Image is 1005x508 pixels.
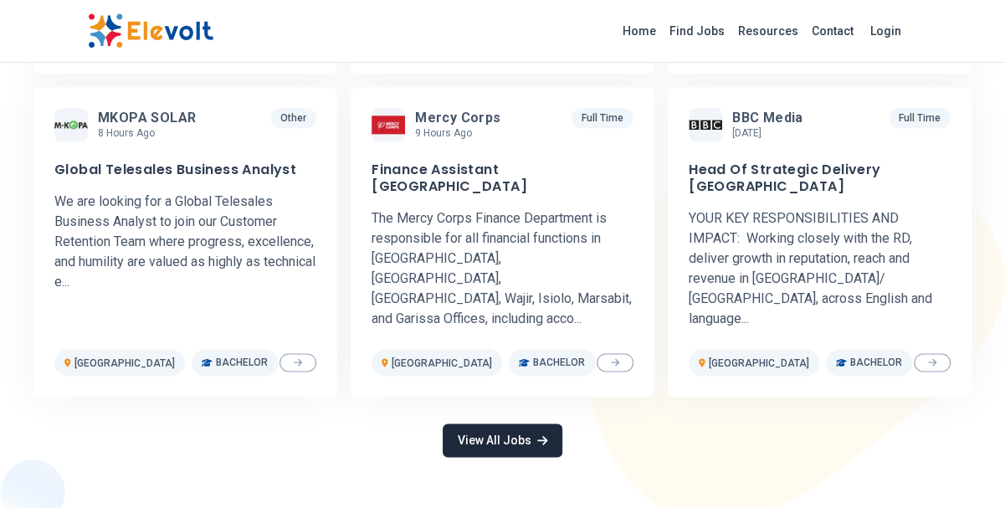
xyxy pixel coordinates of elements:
iframe: Chat Widget [921,428,1005,508]
a: Login [860,14,911,48]
span: MKOPA SOLAR [98,110,196,126]
h3: Global Telesales Business Analyst [54,162,296,178]
a: Mercy CorpsMercy Corps9 hours agoFull TimeFinance Assistant [GEOGRAPHIC_DATA]The Mercy Corps Fina... [351,87,654,397]
span: Bachelor [850,356,902,369]
span: BBC Media [732,110,803,126]
p: We are looking for a Global Telesales Business Analyst to join our Customer Retention Team where ... [54,192,316,292]
span: Bachelor [216,356,268,369]
a: BBC MediaBBC Media[DATE]Full TimeHead Of Strategic Delivery [GEOGRAPHIC_DATA]YOUR KEY RESPONSIBIL... [668,87,972,397]
img: Elevolt [88,13,213,49]
p: The Mercy Corps Finance Department is responsible for all financial functions in [GEOGRAPHIC_DATA... [372,208,633,329]
span: [GEOGRAPHIC_DATA] [74,357,175,369]
img: MKOPA SOLAR [54,121,88,129]
span: Mercy Corps [415,110,500,126]
p: Full Time [572,108,633,128]
p: YOUR KEY RESPONSIBILITIES AND IMPACT: Working closely with the RD, deliver growth in reputation, ... [689,208,951,329]
h3: Finance Assistant [GEOGRAPHIC_DATA] [372,162,633,195]
p: 8 hours ago [98,126,203,140]
a: Contact [805,18,860,44]
img: Mercy Corps [372,115,405,135]
span: [GEOGRAPHIC_DATA] [392,357,492,369]
span: [GEOGRAPHIC_DATA] [709,357,809,369]
span: Bachelor [533,356,585,369]
a: MKOPA SOLARMKOPA SOLAR8 hours agoOtherGlobal Telesales Business AnalystWe are looking for a Globa... [33,87,337,397]
h3: Head Of Strategic Delivery [GEOGRAPHIC_DATA] [689,162,951,195]
p: [DATE] [732,126,810,140]
img: BBC Media [689,120,722,129]
p: Other [270,108,316,128]
p: 9 hours ago [415,126,507,140]
a: Resources [731,18,805,44]
a: Find Jobs [663,18,731,44]
p: Full Time [889,108,951,128]
a: View All Jobs [443,423,561,457]
a: Home [616,18,663,44]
